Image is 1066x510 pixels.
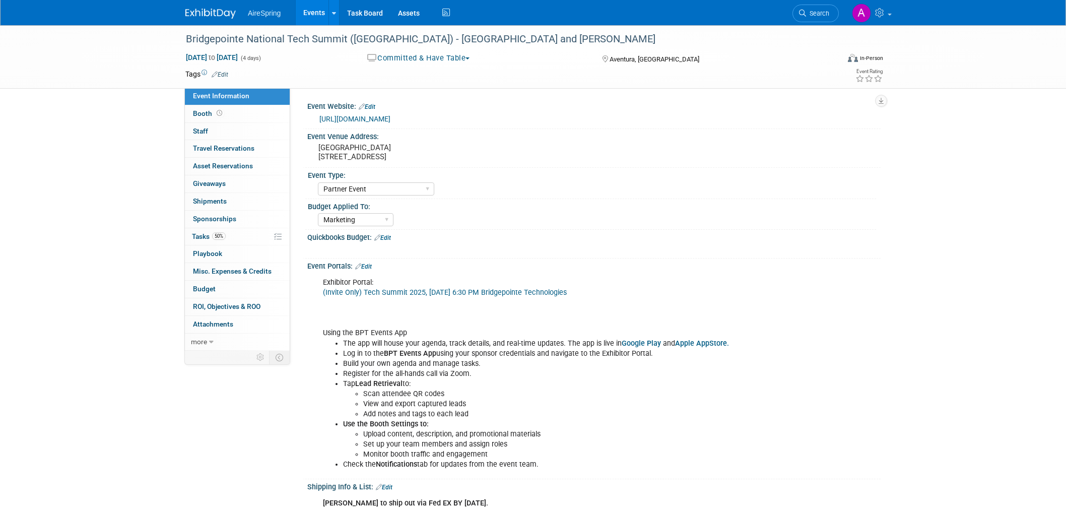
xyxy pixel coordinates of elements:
a: Playbook [185,245,290,263]
span: more [191,338,207,346]
a: Budget [185,281,290,298]
a: Edit [376,484,392,491]
li: The app will house your agenda, track details, and real-time updates. The app is live in and [343,339,764,349]
td: Tags [185,69,228,79]
div: Event Type: [308,168,876,180]
a: Sponsorships [185,211,290,228]
a: more [185,334,290,351]
a: Booth [185,105,290,122]
a: Attachments [185,316,290,333]
span: Tasks [192,232,226,240]
div: Shipping Info & List: [307,479,881,492]
a: Google Play [622,339,661,348]
div: In-Person [859,54,883,62]
div: Event Venue Address: [307,129,881,142]
span: Sponsorships [193,215,236,223]
li: Scan attendee QR codes [363,389,764,399]
li: Check the tab for updates from the event team. [343,460,764,470]
span: to [207,53,217,61]
div: Event Rating [855,69,883,74]
div: Event Portals: [307,259,881,272]
span: AireSpring [248,9,281,17]
li: Add notes and tags to each lead [363,409,764,419]
li: Tap to: [343,379,764,419]
span: Attachments [193,320,233,328]
span: Booth not reserved yet [215,109,224,117]
a: Edit [212,71,228,78]
span: Giveaways [193,179,226,187]
span: ROI, Objectives & ROO [193,302,260,310]
span: Aventura, [GEOGRAPHIC_DATA] [610,55,699,63]
b: BPT Events App [384,349,436,358]
div: Quickbooks Budget: [307,230,881,243]
b: Use the Booth Settings to: [343,420,429,428]
pre: [GEOGRAPHIC_DATA] [STREET_ADDRESS] [318,143,535,161]
span: (4 days) [240,55,261,61]
span: [DATE] [DATE] [185,53,238,62]
li: Register for the all-hands call via Zoom. [343,369,764,379]
a: Giveaways [185,175,290,193]
span: 50% [212,232,226,240]
a: Event Information [185,88,290,105]
span: Staff [193,127,208,135]
span: Shipments [193,197,227,205]
div: Bridgepointe National Tech Summit ([GEOGRAPHIC_DATA]) - [GEOGRAPHIC_DATA] and [PERSON_NAME] [182,30,824,48]
span: Asset Reservations [193,162,253,170]
span: Playbook [193,249,222,258]
li: Set up your team members and assign roles [363,439,764,450]
img: Aila Ortiaga [852,4,871,23]
li: View and export captured leads [363,399,764,409]
li: Upload content, description, and promotional materials [363,429,764,439]
a: Staff [185,123,290,140]
a: Edit [355,263,372,270]
span: Travel Reservations [193,144,254,152]
img: Format-Inperson.png [848,54,858,62]
li: Monitor booth traffic and engagement [363,450,764,460]
img: ExhibitDay [185,9,236,19]
a: [URL][DOMAIN_NAME] [319,115,390,123]
a: Edit [374,234,391,241]
a: Edit [359,103,375,110]
a: Asset Reservations [185,158,290,175]
li: Log in to the using your sponsor credentials and navigate to the Exhibitor Portal. [343,349,764,359]
a: (Invite Only) Tech Summit 2025, [DATE] 6:30 PM Bridgepointe Technologies [323,288,567,297]
span: Budget [193,285,216,293]
td: Toggle Event Tabs [270,351,290,364]
a: Tasks50% [185,228,290,245]
a: Misc. Expenses & Credits [185,263,290,280]
div: Event Format [779,52,883,68]
a: ROI, Objectives & ROO [185,298,290,315]
b: Lead Retrieval [355,379,403,388]
a: Apple AppStore. [675,339,729,348]
li: Build your own agenda and manage tasks. [343,359,764,369]
span: Event Information [193,92,249,100]
button: Committed & Have Table [364,53,474,63]
div: Event Website: [307,99,881,112]
a: Shipments [185,193,290,210]
b: [PERSON_NAME] to ship out via Fed EX BY [DATE]. [323,499,488,507]
div: Exhibitor Portal: Using the BPT Events App [316,273,770,475]
b: Notifications [376,460,417,469]
td: Personalize Event Tab Strip [252,351,270,364]
span: Search [806,10,829,17]
span: Misc. Expenses & Credits [193,267,272,275]
a: Search [792,5,839,22]
div: Budget Applied To: [308,199,876,212]
a: Travel Reservations [185,140,290,157]
span: Booth [193,109,224,117]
